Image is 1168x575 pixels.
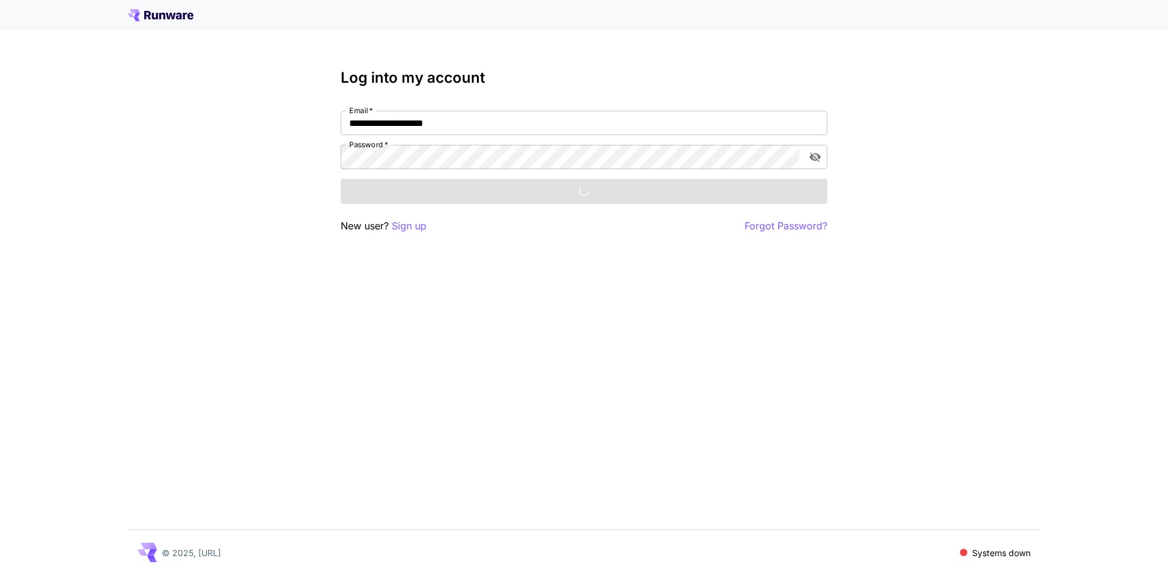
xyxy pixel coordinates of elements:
label: Password [349,139,388,150]
p: Systems down [972,546,1031,559]
p: New user? [341,218,426,234]
p: © 2025, [URL] [162,546,221,559]
button: Sign up [392,218,426,234]
button: toggle password visibility [804,146,826,168]
h3: Log into my account [341,69,827,86]
button: Forgot Password? [745,218,827,234]
label: Email [349,105,373,116]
